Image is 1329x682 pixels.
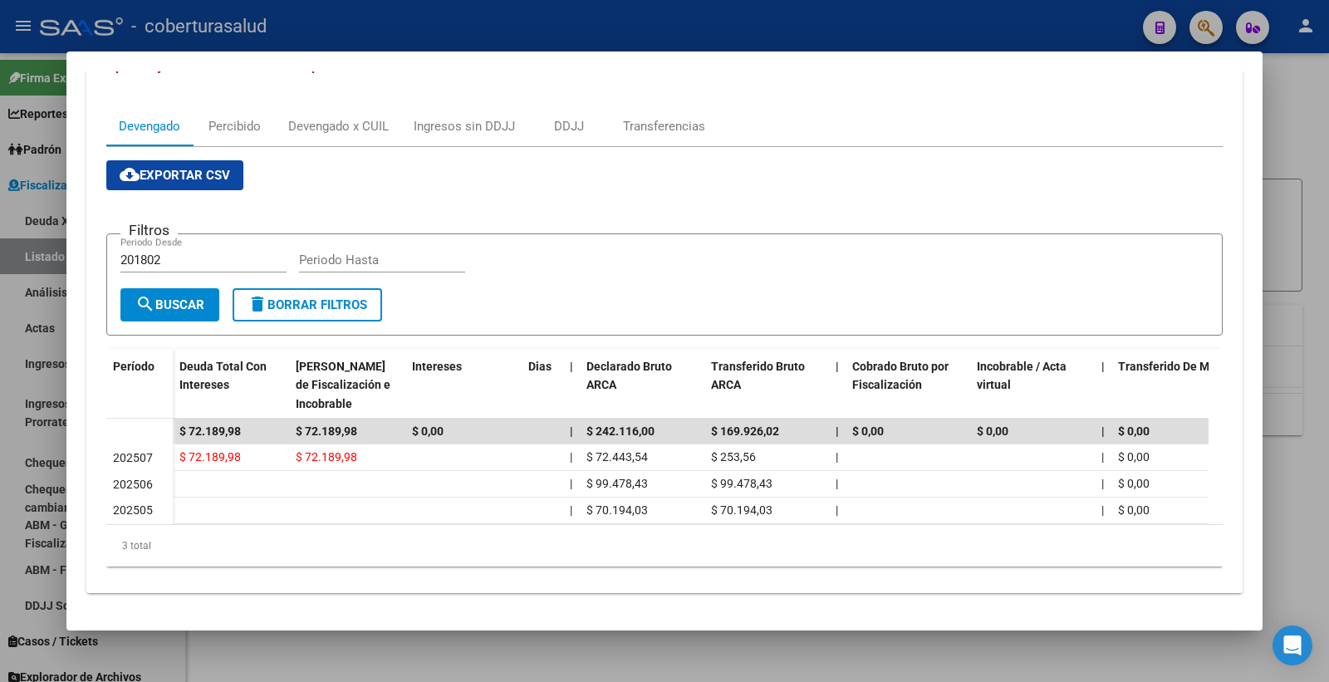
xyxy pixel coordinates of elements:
[106,58,435,74] span: Aportes y Contribuciones de la Empresa: 30578228353
[179,450,241,464] span: $ 72.189,98
[846,349,970,422] datatable-header-cell: Cobrado Bruto por Fiscalización
[1101,424,1105,438] span: |
[570,424,573,438] span: |
[296,450,357,464] span: $ 72.189,98
[1118,360,1222,373] span: Transferido De Más
[852,424,884,438] span: $ 0,00
[711,450,756,464] span: $ 253,56
[1101,360,1105,373] span: |
[248,294,267,314] mat-icon: delete
[86,93,1243,593] div: Aportes y Contribuciones de la Empresa: 30578228353
[296,360,390,411] span: [PERSON_NAME] de Fiscalización e Incobrable
[1095,349,1111,422] datatable-header-cell: |
[586,503,648,517] span: $ 70.194,03
[1111,349,1236,422] datatable-header-cell: Transferido De Más
[288,117,389,135] div: Devengado x CUIL
[711,360,805,392] span: Transferido Bruto ARCA
[829,349,846,422] datatable-header-cell: |
[113,478,153,491] span: 202506
[836,477,838,490] span: |
[412,424,444,438] span: $ 0,00
[554,117,584,135] div: DDJJ
[704,349,829,422] datatable-header-cell: Transferido Bruto ARCA
[836,424,839,438] span: |
[106,160,243,190] button: Exportar CSV
[570,360,573,373] span: |
[119,117,180,135] div: Devengado
[570,477,572,490] span: |
[405,349,522,422] datatable-header-cell: Intereses
[711,503,772,517] span: $ 70.194,03
[522,349,563,422] datatable-header-cell: Dias
[970,349,1095,422] datatable-header-cell: Incobrable / Acta virtual
[623,117,705,135] div: Transferencias
[852,360,949,392] span: Cobrado Bruto por Fiscalización
[113,503,153,517] span: 202505
[120,164,140,184] mat-icon: cloud_download
[135,297,204,312] span: Buscar
[580,349,704,422] datatable-header-cell: Declarado Bruto ARCA
[120,288,219,321] button: Buscar
[836,450,838,464] span: |
[412,360,462,373] span: Intereses
[106,349,173,419] datatable-header-cell: Período
[289,349,405,422] datatable-header-cell: Deuda Bruta Neto de Fiscalización e Incobrable
[586,450,648,464] span: $ 72.443,54
[233,288,382,321] button: Borrar Filtros
[414,117,515,135] div: Ingresos sin DDJJ
[586,360,672,392] span: Declarado Bruto ARCA
[1101,450,1104,464] span: |
[106,525,1223,567] div: 3 total
[1118,450,1150,464] span: $ 0,00
[586,424,655,438] span: $ 242.116,00
[563,349,580,422] datatable-header-cell: |
[120,168,230,183] span: Exportar CSV
[120,221,178,239] h3: Filtros
[208,117,261,135] div: Percibido
[135,294,155,314] mat-icon: search
[977,424,1008,438] span: $ 0,00
[1273,626,1312,665] div: Open Intercom Messenger
[1101,477,1104,490] span: |
[113,451,153,464] span: 202507
[1118,424,1150,438] span: $ 0,00
[711,424,779,438] span: $ 169.926,02
[248,297,367,312] span: Borrar Filtros
[528,360,552,373] span: Dias
[836,503,838,517] span: |
[586,477,648,490] span: $ 99.478,43
[1101,503,1104,517] span: |
[711,477,772,490] span: $ 99.478,43
[296,424,357,438] span: $ 72.189,98
[113,360,154,373] span: Período
[1118,477,1150,490] span: $ 0,00
[570,503,572,517] span: |
[179,360,267,392] span: Deuda Total Con Intereses
[836,360,839,373] span: |
[179,424,241,438] span: $ 72.189,98
[570,450,572,464] span: |
[1118,503,1150,517] span: $ 0,00
[977,360,1067,392] span: Incobrable / Acta virtual
[173,349,289,422] datatable-header-cell: Deuda Total Con Intereses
